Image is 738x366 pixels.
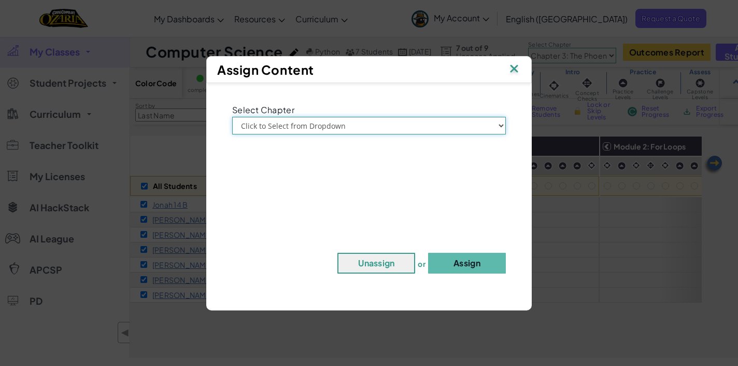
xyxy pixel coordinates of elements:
button: Assign [428,253,506,274]
button: Unassign [337,253,415,274]
img: IconClose.svg [507,62,521,77]
span: Assign Content [217,62,314,77]
span: Select Chapter [232,104,294,115]
span: or [418,259,425,268]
